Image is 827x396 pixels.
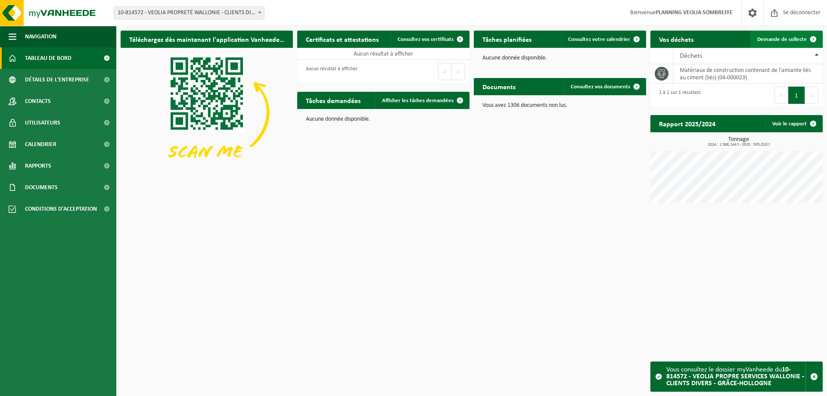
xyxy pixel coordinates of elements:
[482,55,547,61] font: Aucune donnée disponible.
[452,63,465,80] button: Suivant
[438,63,452,80] button: Précédent
[25,77,89,83] font: Détails de l'entreprise
[482,102,567,109] font: Vous avez 1306 documents non lus.
[25,55,72,62] font: Tableau de bord
[25,120,60,126] font: Utilisateurs
[680,53,702,59] font: Déchets
[656,9,733,16] font: PLANNING VEOLIA SOMBREFFE
[306,66,358,72] font: Aucun résultat à afficher
[482,84,516,91] font: Documents
[680,67,811,81] font: matériaux de construction contenant de l'amiante liés au ciment (liés) (04-000023)
[354,51,413,57] font: Aucun résultat à afficher
[25,98,51,105] font: Contacts
[25,206,97,212] font: Conditions d'acceptation
[708,142,770,147] font: 2024 : 1 588,144 t - 2025 : 505,010 t
[398,37,454,42] font: Consultez vos certificats
[805,87,818,104] button: Suivant
[757,37,807,42] font: Demande de collecte
[765,115,822,132] a: Voir le rapport
[25,184,58,191] font: Documents
[114,7,264,19] span: 10-814572 - VEOLIA PROPRETÉ WALLONIE - CLIENTS DIVERS - GRÂCE-HOLLOGNE
[564,78,645,95] a: Consultez vos documents
[129,37,287,44] font: Téléchargez dès maintenant l'application Vanheede+ !
[25,163,51,169] font: Rapports
[25,34,56,40] font: Navigation
[114,6,264,19] span: 10-814572 - VEOLIA PROPRETÉ WALLONIE - CLIENTS DIVERS - GRÂCE-HOLLOGNE
[382,98,454,103] font: Afficher les tâches demandées
[306,98,361,105] font: Tâches demandées
[391,31,469,48] a: Consultez vos certificats
[659,37,693,44] font: Vos déchets
[118,9,314,16] font: 10-814572 - VEOLIA PROPRETÉ WALLONIE - CLIENTS DIVERS - GRÂCE-HOLLOGNE
[306,37,379,44] font: Certificats et attestations
[659,90,701,95] font: 1 à 1 sur 1 résultats
[482,37,532,44] font: Tâches planifiées
[659,121,715,128] font: Rapport 2025/2024
[561,31,645,48] a: Consultez votre calendrier
[306,116,370,122] font: Aucune donnée disponible.
[788,87,805,104] button: 1
[375,92,469,109] a: Afficher les tâches demandées
[795,93,798,99] font: 1
[666,366,804,387] font: 10-814572 - VEOLIA PROPRE SERVICES WALLONIE - CLIENTS DIVERS - GRÂCE-HOLLOGNE
[750,31,822,48] a: Demande de collecte
[783,9,821,16] font: Se déconnecter
[25,141,56,148] font: Calendrier
[728,136,749,143] font: Tonnage
[121,48,293,177] img: Téléchargez l'application VHEPlus
[772,121,807,127] font: Voir le rapport
[774,87,788,104] button: Précédent
[571,84,630,90] font: Consultez vos documents
[568,37,630,42] font: Consultez votre calendrier
[630,9,656,16] font: Bienvenue
[666,366,782,373] font: Vous consultez le dossier myVanheede du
